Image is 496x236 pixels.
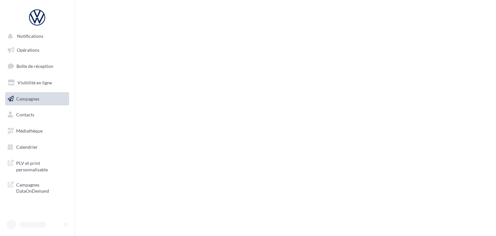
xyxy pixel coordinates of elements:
[16,144,38,150] span: Calendrier
[4,156,70,175] a: PLV et print personnalisable
[16,180,67,194] span: Campagnes DataOnDemand
[4,76,70,90] a: Visibilité en ligne
[4,124,70,138] a: Médiathèque
[16,159,67,173] span: PLV et print personnalisable
[17,47,39,53] span: Opérations
[4,92,70,106] a: Campagnes
[16,96,39,101] span: Campagnes
[16,63,53,69] span: Boîte de réception
[16,112,34,117] span: Contacts
[16,128,43,134] span: Médiathèque
[17,34,43,39] span: Notifications
[4,178,70,197] a: Campagnes DataOnDemand
[4,140,70,154] a: Calendrier
[4,43,70,57] a: Opérations
[4,59,70,73] a: Boîte de réception
[17,80,52,85] span: Visibilité en ligne
[4,108,70,122] a: Contacts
